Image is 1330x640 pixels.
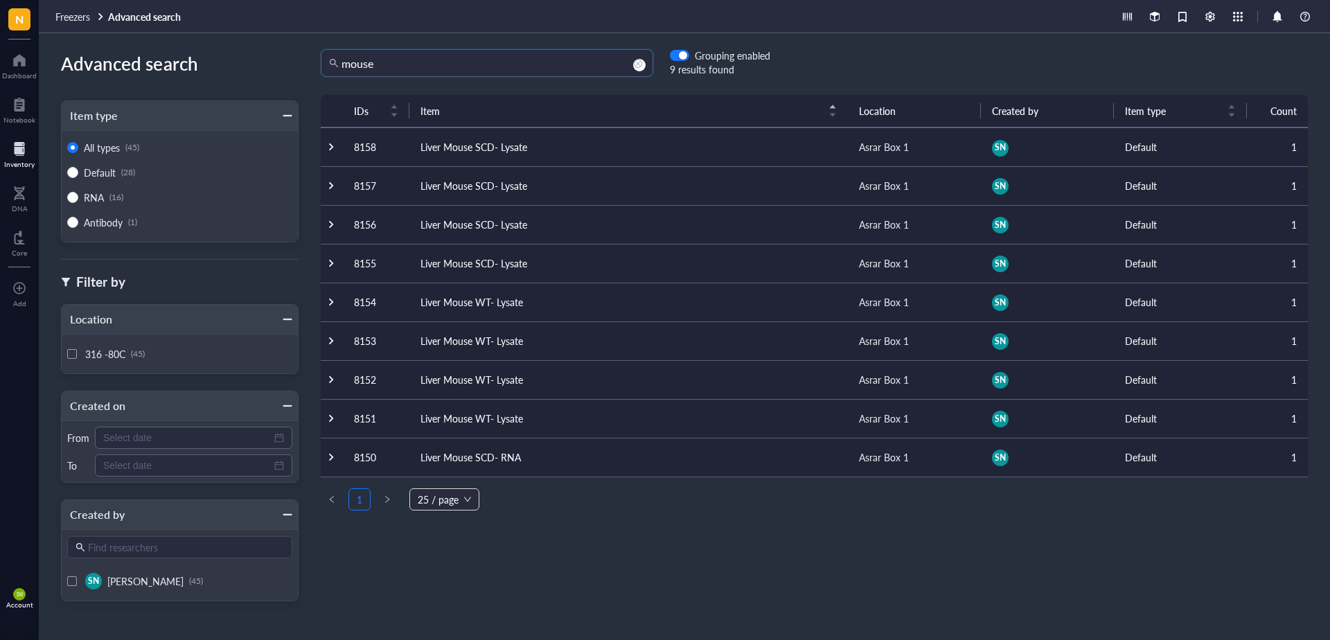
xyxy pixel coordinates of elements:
[409,360,848,399] td: Liver Mouse WT- Lysate
[343,360,409,399] td: 8152
[328,495,336,504] span: left
[61,49,299,78] div: Advanced search
[1114,321,1247,360] td: Default
[343,127,409,166] td: 8158
[1247,127,1308,166] td: 1
[1114,283,1247,321] td: Default
[108,10,184,23] a: Advanced search
[1247,95,1308,127] th: Count
[12,226,27,257] a: Core
[995,296,1006,309] span: SN
[62,106,118,125] div: Item type
[16,592,22,597] span: SW
[695,49,770,62] div: Grouping enabled
[343,205,409,244] td: 8156
[2,49,37,80] a: Dashboard
[343,321,409,360] td: 8153
[409,399,848,438] td: Liver Mouse WT- Lysate
[859,256,909,271] div: Asrar Box 1
[321,488,343,510] button: left
[420,103,820,118] span: Item
[84,141,120,154] span: All types
[859,139,909,154] div: Asrar Box 1
[128,217,137,228] div: (1)
[1247,244,1308,283] td: 1
[376,488,398,510] li: Next Page
[4,138,35,168] a: Inventory
[343,438,409,477] td: 8150
[103,430,272,445] input: Select date
[125,142,139,153] div: (45)
[859,178,909,193] div: Asrar Box 1
[12,249,27,257] div: Core
[995,413,1006,425] span: SN
[321,488,343,510] li: Previous Page
[4,160,35,168] div: Inventory
[859,217,909,232] div: Asrar Box 1
[848,95,981,127] th: Location
[1247,205,1308,244] td: 1
[1247,321,1308,360] td: 1
[103,458,272,473] input: Select date
[1247,166,1308,205] td: 1
[859,294,909,310] div: Asrar Box 1
[62,505,125,524] div: Created by
[409,166,848,205] td: Liver Mouse SCD- Lysate
[348,488,371,510] li: 1
[109,192,123,203] div: (16)
[383,495,391,504] span: right
[6,601,33,609] div: Account
[995,219,1006,231] span: SN
[859,450,909,465] div: Asrar Box 1
[12,182,28,213] a: DNA
[2,71,37,80] div: Dashboard
[107,574,184,588] span: [PERSON_NAME]
[84,166,116,179] span: Default
[349,489,370,510] a: 1
[409,283,848,321] td: Liver Mouse WT- Lysate
[343,95,409,127] th: IDs
[995,180,1006,193] span: SN
[88,575,99,587] span: SN
[131,348,145,359] div: (45)
[55,10,105,23] a: Freezers
[409,321,848,360] td: Liver Mouse WT- Lysate
[67,459,89,472] div: To
[376,488,398,510] button: right
[859,411,909,426] div: Asrar Box 1
[67,432,89,444] div: From
[84,190,104,204] span: RNA
[409,438,848,477] td: Liver Mouse SCD- RNA
[1114,399,1247,438] td: Default
[995,335,1006,348] span: SN
[1247,438,1308,477] td: 1
[343,166,409,205] td: 8157
[1114,205,1247,244] td: Default
[84,215,123,229] span: Antibody
[670,62,770,77] div: 9 results found
[85,347,125,361] span: 316 -80C
[995,452,1006,464] span: SN
[3,94,35,124] a: Notebook
[981,95,1114,127] th: Created by
[409,488,479,510] div: Page Size
[354,103,382,118] span: IDs
[409,127,848,166] td: Liver Mouse SCD- Lysate
[1114,244,1247,283] td: Default
[1247,399,1308,438] td: 1
[1114,95,1247,127] th: Item type
[1114,166,1247,205] td: Default
[343,244,409,283] td: 8155
[12,204,28,213] div: DNA
[1247,360,1308,399] td: 1
[859,333,909,348] div: Asrar Box 1
[189,576,203,587] div: (45)
[995,258,1006,270] span: SN
[1114,127,1247,166] td: Default
[343,399,409,438] td: 8151
[995,141,1006,154] span: SN
[409,244,848,283] td: Liver Mouse SCD- Lysate
[3,116,35,124] div: Notebook
[62,310,112,329] div: Location
[418,489,471,510] span: 25 / page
